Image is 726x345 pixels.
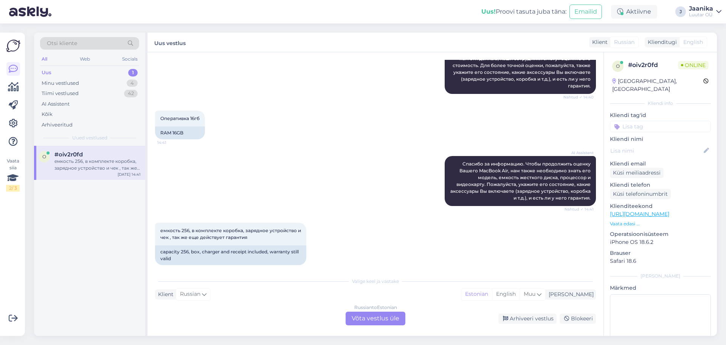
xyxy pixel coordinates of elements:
p: Brauser [610,249,711,257]
div: [DATE] 14:41 [118,172,141,177]
img: Askly Logo [6,39,20,53]
div: Küsi meiliaadressi [610,168,664,178]
p: Kliendi email [610,160,711,168]
div: Klienditugi [645,38,677,46]
p: Klienditeekond [610,202,711,210]
span: Online [678,61,709,69]
p: iPhone OS 18.6.2 [610,238,711,246]
div: Vaata siia [6,158,20,192]
div: capacity 256, box, charger and receipt included, warranty still valid [155,245,306,265]
span: Otsi kliente [47,39,77,47]
span: Muu [524,290,535,297]
button: Emailid [569,5,602,19]
span: Uued vestlused [72,134,107,141]
div: [PERSON_NAME] [546,290,594,298]
div: Luutar OÜ [689,12,713,18]
div: Minu vestlused [42,80,79,87]
div: Kliendi info [610,100,711,107]
div: [PERSON_NAME] [610,273,711,279]
div: Estonian [461,289,492,300]
p: Vaata edasi ... [610,220,711,227]
span: 14:41 [157,140,186,145]
div: Russian to Estonian [354,304,397,311]
div: # oiv2r0fd [628,61,678,70]
a: [URL][DOMAIN_NAME] [610,211,669,217]
p: Kliendi telefon [610,181,711,189]
div: Klient [155,290,174,298]
div: AI Assistent [42,100,70,108]
div: Aktiivne [611,5,657,19]
p: Märkmed [610,284,711,292]
div: RAM 16GB [155,126,205,139]
div: емкость 256, в комплекте коробка, зарядное устройство и чек , так же еще действует гарантия [54,158,141,172]
div: 4 [127,80,138,87]
div: 1 [128,69,138,76]
div: 42 [124,90,138,97]
div: Web [78,54,92,64]
div: Jaanika [689,6,713,12]
input: Lisa tag [610,121,711,132]
div: Klient [589,38,608,46]
div: Kõik [42,111,53,118]
div: Proovi tasuta juba täna: [481,7,566,16]
div: J [675,6,686,17]
div: [GEOGRAPHIC_DATA], [GEOGRAPHIC_DATA] [612,77,703,93]
span: English [683,38,703,46]
span: Nähtud ✓ 14:41 [565,206,594,212]
span: Nähtud ✓ 14:40 [563,94,594,100]
span: AI Assistent [565,150,594,156]
span: #oiv2r0fd [54,151,83,158]
span: o [42,154,46,159]
div: 2 / 3 [6,185,20,192]
span: Russian [180,290,200,298]
div: Socials [121,54,139,64]
span: Russian [614,38,634,46]
input: Lisa nimi [610,147,702,155]
span: Оперативка 16гб [160,116,200,121]
div: Võta vestlus üle [346,312,405,325]
p: Operatsioonisüsteem [610,230,711,238]
p: Kliendi tag'id [610,111,711,119]
label: Uus vestlus [154,37,186,47]
div: Valige keel ja vastake [155,278,596,285]
div: Küsi telefoninumbrit [610,189,671,199]
b: Uus! [481,8,496,15]
span: емкость 256, в комплекте коробка, зарядное устройство и чек , так же еще действует гарантия [160,228,302,240]
p: Safari 18.6 [610,257,711,265]
div: Tiimi vestlused [42,90,79,97]
div: English [492,289,520,300]
div: All [40,54,49,64]
div: Uus [42,69,51,76]
p: Kliendi nimi [610,135,711,143]
span: 14:42 [157,265,186,271]
div: Blokeeri [560,314,596,324]
span: Спасибо за информацию. Чтобы продолжить оценку Вашего MacBook Air, нам также необходимо знать его... [450,161,592,201]
a: JaanikaLuutar OÜ [689,6,721,18]
span: o [616,63,620,69]
div: Arhiveeri vestlus [498,314,557,324]
div: Arhiveeritud [42,121,73,129]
